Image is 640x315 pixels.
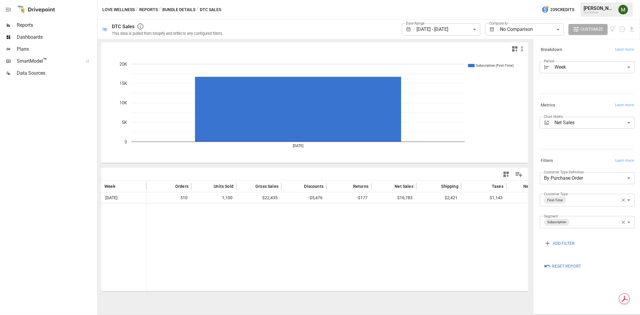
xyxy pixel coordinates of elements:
[419,193,458,203] span: $2,421
[166,182,175,190] button: Sort
[149,193,188,203] span: 510
[344,182,353,190] button: Sort
[104,183,115,189] span: Week
[197,6,199,13] div: /
[102,6,135,13] button: Love Wellness
[205,182,213,190] button: Sort
[489,21,508,26] label: Compare to
[43,57,47,64] span: ™
[544,214,558,219] label: Segment
[509,193,548,203] span: $20,346
[615,102,634,108] span: Learn more
[544,58,554,64] label: Period
[610,24,617,35] button: View documentation
[544,169,584,175] label: Customer Type Definition
[581,25,603,33] span: Customize
[555,61,635,73] div: Week
[540,238,579,249] button: ADD FILTER
[584,11,615,14] div: Love Wellness
[512,168,526,181] button: Manage Columns
[125,139,127,145] text: 0
[162,6,195,13] button: Bundle Details
[615,158,634,164] span: Learn more
[395,183,413,189] span: Net Sales
[500,23,563,35] div: No Comparison
[101,55,529,163] svg: A chart.
[464,193,503,203] span: $1,143
[544,191,568,196] label: Customer Type
[615,1,632,18] button: Meredith Lacasse
[17,34,96,41] span: Dashboards
[102,26,107,32] div: 🛍
[476,64,514,67] text: Subscription (First-Time)
[483,182,491,190] button: Sort
[619,26,626,33] button: Schedule report
[432,182,441,190] button: Sort
[104,193,119,203] span: [DATE]
[441,183,458,189] span: Shipping
[618,5,628,14] img: Meredith Lacasse
[523,183,548,189] span: Net Revenue
[555,117,635,129] div: Net Sales
[406,21,425,26] label: Date Range
[540,261,585,271] button: Reset Report
[544,114,563,119] label: Chart Metric
[628,26,635,33] button: Download report
[239,193,278,203] span: $22,435
[615,47,634,53] span: Learn more
[136,6,138,13] div: /
[514,182,523,190] button: Sort
[175,183,188,189] span: Orders
[119,100,127,106] text: 10K
[416,23,480,35] div: [DATE] - [DATE]
[304,183,323,189] span: Discounts
[550,6,574,13] span: 239 Credits
[112,24,134,29] div: DTC Sales
[17,22,96,29] span: Reports
[17,58,79,65] span: SmartModel
[541,157,553,164] h6: Filters
[112,31,223,36] div: This data is pulled from Shopify and reflects any configured filters.
[492,183,503,189] span: Taxes
[374,193,413,203] span: $16,783
[569,24,608,35] button: Customize
[159,6,161,13] div: /
[329,193,368,203] span: -$177
[539,4,577,15] button: 239Credits
[540,172,635,184] div: By Purchase Order
[284,193,323,203] span: -$5,476
[246,182,255,190] button: Sort
[293,144,303,148] text: [DATE]
[194,193,233,203] span: 1,100
[541,46,562,53] h6: Breakdown
[545,197,565,204] span: First-Time
[116,182,124,190] button: Sort
[139,6,158,13] button: Reports
[17,46,96,53] span: Plans
[119,81,127,86] text: 15K
[541,102,555,109] h6: Metrics
[353,183,368,189] span: Returns
[386,182,394,190] button: Sort
[552,262,581,270] span: Reset Report
[214,183,233,189] span: Units Sold
[545,219,569,226] span: Subscription
[553,240,575,247] span: ADD FILTER
[255,183,278,189] span: Gross Sales
[119,61,127,67] text: 20K
[17,70,96,77] span: Data Sources
[295,182,303,190] button: Sort
[584,5,615,11] div: [PERSON_NAME]
[122,120,127,125] text: 5K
